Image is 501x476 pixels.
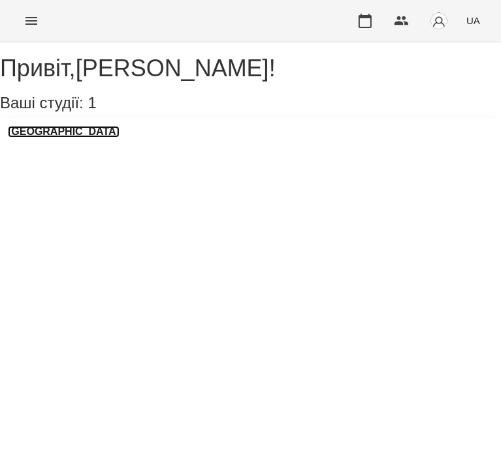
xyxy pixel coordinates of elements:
[466,14,480,27] span: UA
[88,94,96,112] span: 1
[16,5,47,37] button: Menu
[8,126,120,138] a: [GEOGRAPHIC_DATA]
[461,8,485,33] button: UA
[430,12,448,30] img: avatar_s.png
